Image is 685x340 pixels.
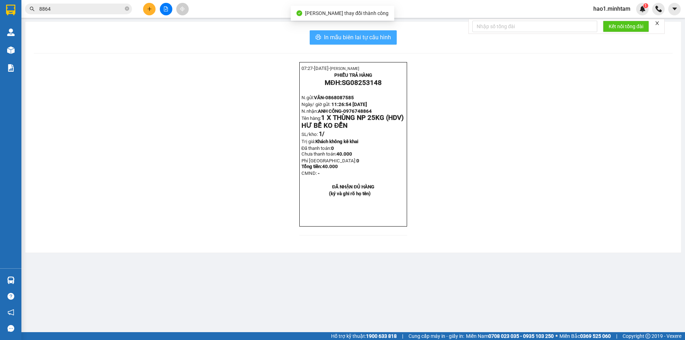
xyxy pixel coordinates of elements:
span: Tổng tiền: [301,164,338,169]
img: warehouse-icon [7,29,15,36]
span: close-circle [125,6,129,12]
span: aim [180,6,185,11]
span: 40.000 [322,164,338,169]
span: Khách không kê khai [315,139,358,144]
span: 1/ [319,131,324,137]
span: file-add [163,6,168,11]
strong: 1900 633 818 [366,333,397,339]
span: - [318,171,320,176]
span: notification [7,309,14,316]
span: hao1.minhtam [588,4,636,13]
span: 1 X THÙNG NP 25KG (HDV) HƯ BỂ KO ĐỀN [301,114,404,130]
span: SG08253148 [342,79,382,87]
span: 1 [644,3,647,8]
span: 07:27- [301,66,359,71]
span: Phí [GEOGRAPHIC_DATA]: [301,158,359,169]
span: In mẫu biên lai tự cấu hình [324,33,391,42]
span: Cung cấp máy in - giấy in: [409,332,464,340]
span: Đã thanh toán: [301,146,352,157]
span: Miền Bắc [559,332,611,340]
span: search [30,6,35,11]
span: close [655,21,660,26]
strong: 0 [301,158,359,169]
img: warehouse-icon [7,46,15,54]
span: | [402,332,403,340]
span: VÂN- [314,95,354,100]
span: printer [315,34,321,41]
input: Tìm tên, số ĐT hoặc mã đơn [39,5,123,13]
span: Ngày/ giờ gửi: [301,102,330,107]
span: [PERSON_NAME] thay đổi thành công [305,10,389,16]
span: check-circle [296,10,302,16]
span: CMND: [301,171,317,176]
span: Chưa thanh toán: [301,151,352,157]
img: warehouse-icon [7,276,15,284]
strong: MĐH: [325,79,381,87]
strong: PHIẾU TRẢ HÀNG [334,72,372,78]
strong: 0708 023 035 - 0935 103 250 [488,333,554,339]
strong: (ký và ghi rõ họ tên) [329,191,371,196]
span: [DATE]- [314,66,359,71]
span: | [616,332,617,340]
button: caret-down [668,3,681,15]
span: N.gửi: [301,95,354,100]
span: question-circle [7,293,14,300]
span: Trị giá: [301,139,315,144]
span: 0868087585 [325,95,354,100]
button: file-add [160,3,172,15]
span: SL/kho: [301,132,318,137]
button: plus [143,3,156,15]
span: Hỗ trợ kỹ thuật: [331,332,397,340]
span: plus [147,6,152,11]
span: caret-down [671,6,678,12]
span: Kết nối tổng đài [609,22,643,30]
span: 11:26:54 [DATE] [331,102,367,107]
span: 0 [331,146,334,151]
span: [PERSON_NAME] [330,66,359,71]
span: Tên hàng: [301,116,404,129]
span: ANH CÔNG- [318,108,343,114]
span: 40.000 [336,151,352,157]
button: printerIn mẫu biên lai tự cấu hình [310,30,397,45]
span: N.nhận: [301,108,372,114]
sup: 1 [643,3,648,8]
img: solution-icon [7,64,15,72]
strong: ĐÃ NHẬN ĐỦ HÀNG [332,184,374,189]
input: Nhập số tổng đài [472,21,597,32]
strong: 0369 525 060 [580,333,611,339]
img: phone-icon [655,6,662,12]
img: icon-new-feature [639,6,646,12]
img: logo-vxr [6,5,15,15]
span: close-circle [125,6,129,11]
span: Miền Nam [466,332,554,340]
button: Kết nối tổng đài [603,21,649,32]
span: 0976748864 [343,108,372,114]
span: copyright [645,334,650,339]
button: aim [176,3,189,15]
span: message [7,325,14,332]
span: ⚪️ [555,335,558,338]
